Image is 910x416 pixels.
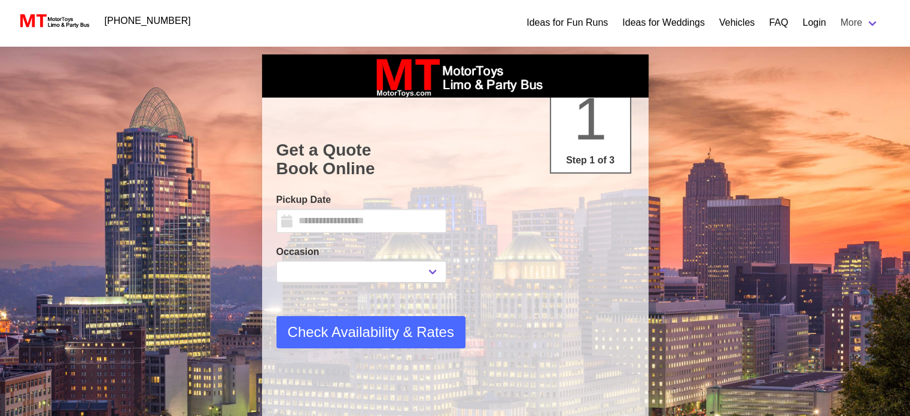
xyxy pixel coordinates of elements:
button: Check Availability & Rates [276,316,465,348]
a: [PHONE_NUMBER] [98,9,198,33]
h1: Get a Quote Book Online [276,141,634,178]
a: Login [802,16,826,30]
span: Check Availability & Rates [288,321,454,343]
img: MotorToys Logo [17,13,90,29]
span: 1 [574,85,607,152]
img: box_logo_brand.jpeg [366,54,545,98]
a: Ideas for Fun Runs [526,16,608,30]
a: Vehicles [719,16,755,30]
a: FAQ [769,16,788,30]
a: More [833,11,886,35]
label: Pickup Date [276,193,446,207]
a: Ideas for Weddings [622,16,705,30]
p: Step 1 of 3 [556,153,625,168]
label: Occasion [276,245,446,259]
